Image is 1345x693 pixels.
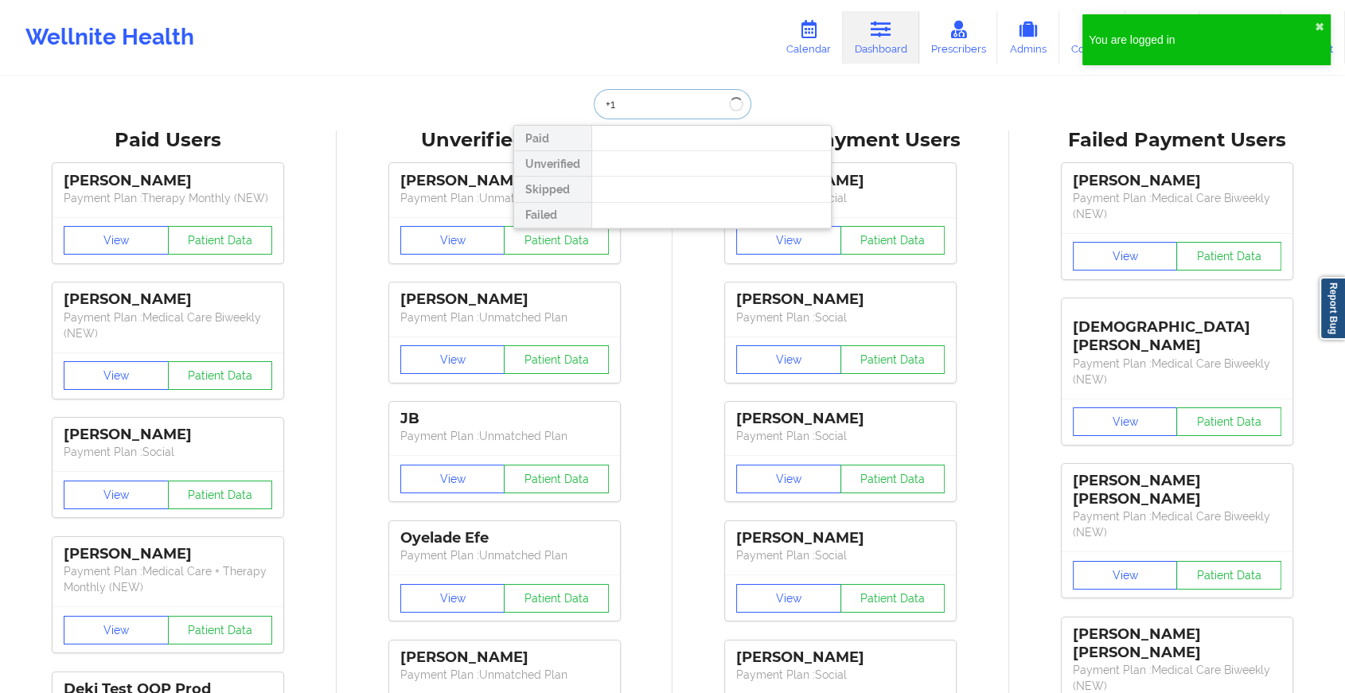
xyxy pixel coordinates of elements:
button: View [736,584,841,613]
p: Payment Plan : Social [64,444,272,460]
div: [PERSON_NAME] [736,410,945,428]
button: Patient Data [168,616,273,644]
button: View [1073,407,1178,436]
button: View [1073,561,1178,590]
p: Payment Plan : Social [736,190,945,206]
div: Unverified [514,151,591,177]
a: Coaches [1059,11,1125,64]
div: [PERSON_NAME] [64,290,272,309]
button: Patient Data [168,361,273,390]
button: Patient Data [504,584,609,613]
div: [PERSON_NAME] [64,545,272,563]
div: JB [400,410,609,428]
div: [PERSON_NAME] [400,290,609,309]
button: Patient Data [504,226,609,255]
p: Payment Plan : Unmatched Plan [400,667,609,683]
p: Payment Plan : Unmatched Plan [400,190,609,206]
button: View [736,226,841,255]
div: Failed Payment Users [1020,128,1335,153]
a: Calendar [774,11,843,64]
div: Skipped Payment Users [684,128,998,153]
a: Prescribers [919,11,998,64]
p: Payment Plan : Medical Care Biweekly (NEW) [1073,508,1281,540]
button: Patient Data [168,481,273,509]
button: Patient Data [1176,242,1281,271]
button: View [400,465,505,493]
button: Patient Data [840,584,945,613]
button: View [400,584,505,613]
button: close [1315,21,1324,33]
div: [PERSON_NAME] [736,172,945,190]
button: View [1073,242,1178,271]
div: [PERSON_NAME] [PERSON_NAME] [1073,625,1281,662]
div: [PERSON_NAME] [64,426,272,444]
div: [PERSON_NAME] [1073,172,1281,190]
p: Payment Plan : Medical Care Biweekly (NEW) [1073,356,1281,387]
div: [DEMOGRAPHIC_DATA][PERSON_NAME] [1073,306,1281,355]
div: [PERSON_NAME] [64,172,272,190]
p: Payment Plan : Medical Care Biweekly (NEW) [64,310,272,341]
p: Payment Plan : Medical Care + Therapy Monthly (NEW) [64,563,272,595]
button: View [64,361,169,390]
button: Patient Data [840,345,945,374]
div: Failed [514,203,591,228]
p: Payment Plan : Social [736,310,945,325]
button: Patient Data [840,465,945,493]
button: Patient Data [1176,561,1281,590]
div: [PERSON_NAME] [400,172,609,190]
button: Patient Data [504,345,609,374]
button: View [64,481,169,509]
p: Payment Plan : Unmatched Plan [400,547,609,563]
div: [PERSON_NAME] [PERSON_NAME] [1073,472,1281,508]
button: Patient Data [504,465,609,493]
p: Payment Plan : Social [736,667,945,683]
div: [PERSON_NAME] [736,290,945,309]
div: Skipped [514,177,591,202]
a: Dashboard [843,11,919,64]
button: Patient Data [168,226,273,255]
button: View [400,226,505,255]
a: Report Bug [1320,277,1345,340]
button: View [64,226,169,255]
div: Paid [514,126,591,151]
div: Unverified Users [348,128,662,153]
button: View [400,345,505,374]
div: You are logged in [1089,32,1315,48]
div: Oyelade Efe [400,529,609,547]
button: Patient Data [1176,407,1281,436]
p: Payment Plan : Social [736,547,945,563]
p: Payment Plan : Unmatched Plan [400,428,609,444]
a: Admins [997,11,1059,64]
button: View [736,465,841,493]
button: View [64,616,169,644]
p: Payment Plan : Social [736,428,945,444]
p: Payment Plan : Medical Care Biweekly (NEW) [1073,190,1281,222]
p: Payment Plan : Therapy Monthly (NEW) [64,190,272,206]
div: [PERSON_NAME] [736,648,945,667]
div: [PERSON_NAME] [736,529,945,547]
button: View [736,345,841,374]
p: Payment Plan : Unmatched Plan [400,310,609,325]
div: [PERSON_NAME] [400,648,609,667]
div: Paid Users [11,128,326,153]
button: Patient Data [840,226,945,255]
